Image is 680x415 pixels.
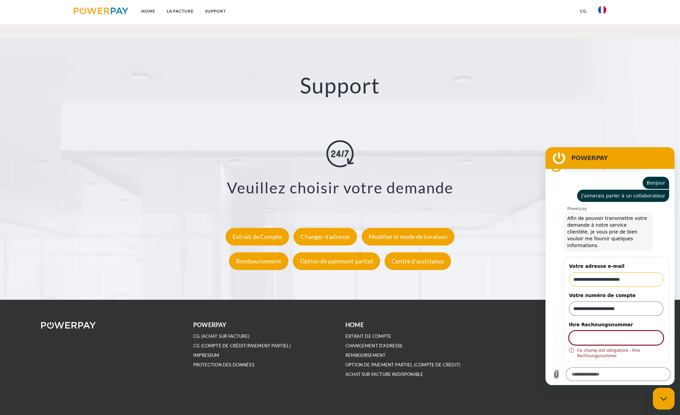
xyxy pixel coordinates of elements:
div: Extrait de Compte [226,228,289,245]
a: Remboursement [227,257,290,265]
a: Extrait de Compte [224,233,291,240]
img: logo-powerpay-white.svg [41,322,96,329]
h3: Veuillez choisir votre demande [42,178,638,197]
a: Changer d'adresse [292,233,359,240]
a: Changement d'adresse [345,343,403,349]
a: LA FACTURE [161,5,199,17]
a: CG [574,5,592,17]
a: CG (achat sur facture) [193,333,249,339]
div: Centre d'assistance [384,252,451,270]
a: PROTECTION DES DONNÉES [193,362,254,368]
a: Modifier le mode de livraison [360,233,456,240]
img: online-shopping.svg [326,140,354,168]
a: OPTION DE PAIEMENT PARTIEL (Compte de crédit) [345,362,461,368]
a: Centre d'assistance [383,257,453,265]
b: POWERPAY [193,321,226,328]
a: ACHAT SUR FACTURE INDISPONIBLE [345,371,423,377]
img: fr [598,6,606,14]
div: Changer d'adresse [293,228,357,245]
a: Home [136,5,161,17]
a: Support [199,5,232,17]
b: Home [345,321,364,328]
iframe: Bouton de lancement de la fenêtre de messagerie, conversation en cours [653,388,675,410]
div: Option de paiement partiel [293,252,380,270]
iframe: Fenêtre de messagerie [545,147,675,385]
div: Modifier le mode de livraison [362,228,454,245]
a: Option de paiement partiel [291,257,382,265]
a: REMBOURSEMENT [345,352,386,358]
a: CG (Compte de crédit/paiement partiel) [193,343,291,349]
div: Remboursement [229,252,288,270]
img: logo-powerpay.svg [74,7,128,14]
a: IMPRESSUM [193,352,219,358]
a: EXTRAIT DE COMPTE [345,333,391,339]
h2: Support [34,72,646,99]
